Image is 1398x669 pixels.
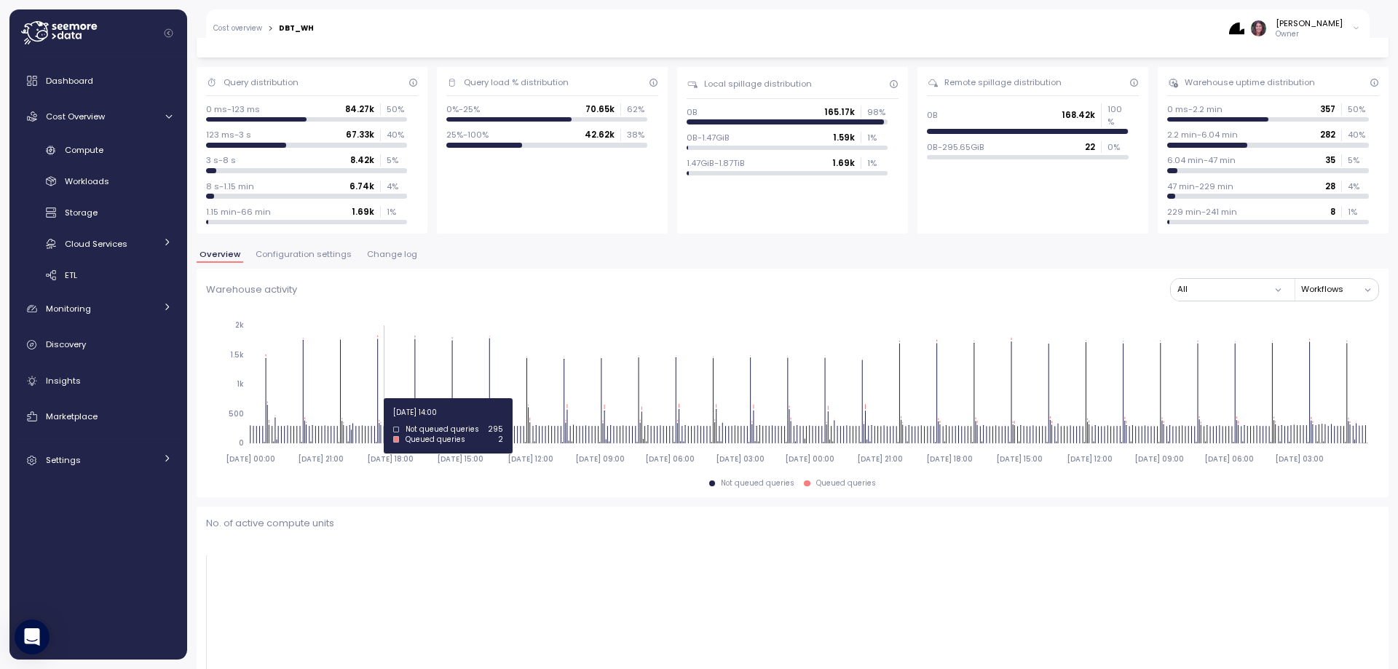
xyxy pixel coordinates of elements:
[1276,29,1343,39] p: Owner
[15,170,181,194] a: Workloads
[15,102,181,131] a: Cost Overview
[627,129,647,140] p: 38 %
[1320,129,1335,140] p: 282
[1348,154,1368,166] p: 5 %
[996,454,1043,464] tspan: [DATE] 15:00
[446,103,480,115] p: 0%-25%
[1167,154,1236,166] p: 6.04 min-47 min
[65,175,109,187] span: Workloads
[15,446,181,475] a: Settings
[206,516,1379,531] p: No. of active compute units
[230,350,244,360] tspan: 1.5k
[65,238,127,250] span: Cloud Services
[575,454,625,464] tspan: [DATE] 09:00
[65,207,98,218] span: Storage
[1325,154,1335,166] p: 35
[206,282,297,297] p: Warehouse activity
[927,109,938,121] p: 0B
[46,303,91,314] span: Monitoring
[1348,129,1368,140] p: 40 %
[46,75,93,87] span: Dashboard
[387,103,407,115] p: 50 %
[237,379,244,389] tspan: 1k
[206,103,260,115] p: 0 ms-123 ms
[1107,141,1128,153] p: 0 %
[224,76,299,88] div: Query distribution
[15,330,181,360] a: Discovery
[387,181,407,192] p: 4 %
[464,76,569,88] div: Query load % distribution
[704,78,812,90] div: Local spillage distribution
[867,157,888,169] p: 1 %
[1167,181,1233,192] p: 47 min-229 min
[1276,17,1343,29] div: [PERSON_NAME]
[235,320,244,330] tspan: 2k
[65,269,77,281] span: ETL
[345,103,374,115] p: 84.27k
[1066,454,1112,464] tspan: [DATE] 12:00
[1330,206,1335,218] p: 8
[785,454,834,464] tspan: [DATE] 00:00
[367,454,414,464] tspan: [DATE] 18:00
[816,478,876,488] div: Queued queries
[446,129,489,140] p: 25%-100%
[206,206,271,218] p: 1.15 min-66 min
[1134,454,1184,464] tspan: [DATE] 09:00
[832,157,855,169] p: 1.69k
[1251,20,1266,36] img: ACg8ocLDuIZlR5f2kIgtapDwVC7yp445s3OgbrQTIAV7qYj8P05r5pI=s96-c
[15,138,181,162] a: Compute
[1325,181,1335,192] p: 28
[867,132,888,143] p: 1 %
[268,24,273,33] div: >
[200,250,240,258] span: Overview
[1185,76,1315,88] div: Warehouse uptime distribution
[46,454,81,466] span: Settings
[206,129,251,140] p: 123 ms-3 s
[926,454,973,464] tspan: [DATE] 18:00
[15,231,181,256] a: Cloud Services
[65,144,103,156] span: Compute
[1348,181,1368,192] p: 4 %
[15,201,181,225] a: Storage
[346,129,374,140] p: 67.33k
[206,154,236,166] p: 3 s-8 s
[645,454,695,464] tspan: [DATE] 06:00
[585,129,615,140] p: 42.62k
[437,454,483,464] tspan: [DATE] 15:00
[1301,279,1378,300] button: Workflows
[46,339,86,350] span: Discovery
[159,28,178,39] button: Collapse navigation
[1062,109,1095,121] p: 168.42k
[824,106,855,118] p: 165.17k
[15,66,181,95] a: Dashboard
[367,250,417,258] span: Change log
[213,25,262,32] a: Cost overview
[944,76,1062,88] div: Remote spillage distribution
[1107,103,1128,127] p: 100 %
[46,411,98,422] span: Marketplace
[206,181,254,192] p: 8 s-1.15 min
[507,454,553,464] tspan: [DATE] 12:00
[352,206,374,218] p: 1.69k
[856,454,902,464] tspan: [DATE] 21:00
[15,619,50,654] div: Open Intercom Messenger
[46,111,105,122] span: Cost Overview
[387,129,407,140] p: 40 %
[1171,279,1290,300] button: All
[46,375,81,387] span: Insights
[387,206,407,218] p: 1 %
[585,103,615,115] p: 70.65k
[15,402,181,431] a: Marketplace
[687,132,730,143] p: 0B-1.47GiB
[1167,206,1237,218] p: 229 min-241 min
[867,106,888,118] p: 98 %
[721,478,794,488] div: Not queued queries
[256,250,352,258] span: Configuration settings
[279,25,314,32] div: DBT_WH
[350,154,374,166] p: 8.42k
[387,154,407,166] p: 5 %
[239,438,244,448] tspan: 0
[833,132,855,143] p: 1.59k
[15,366,181,395] a: Insights
[1085,141,1095,153] p: 22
